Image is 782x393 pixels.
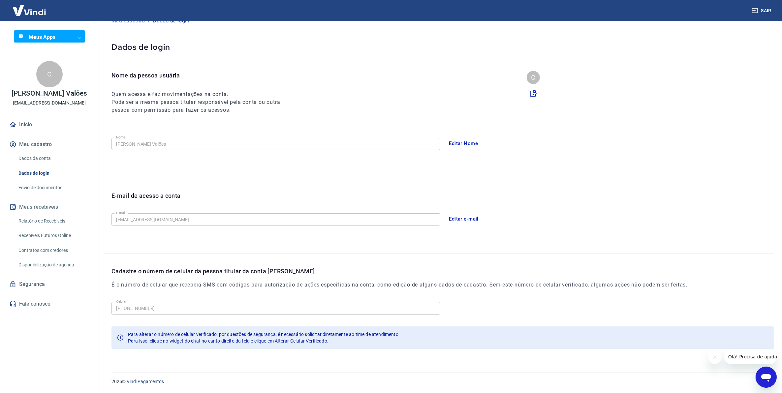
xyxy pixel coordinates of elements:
a: Contratos com credores [16,244,91,257]
div: C [527,71,540,84]
div: C [36,61,63,87]
a: Disponibilização de agenda [16,258,91,272]
span: Para alterar o número de celular verificado, por questões de segurança, é necessário solicitar di... [128,332,400,337]
p: Cadastre o número de celular da pessoa titular da conta [PERSON_NAME] [111,267,687,276]
h6: Pode ser a mesma pessoa titular responsável pela conta ou outra pessoa com permissão para fazer o... [111,98,292,114]
button: Sair [750,5,774,17]
a: Vindi Pagamentos [127,379,164,384]
a: Recebíveis Futuros Online [16,229,91,242]
a: Fale conosco [8,297,91,311]
iframe: Mensagem da empresa [724,349,777,364]
a: Dados de login [16,166,91,180]
label: Nome [116,135,125,140]
span: Olá! Precisa de ajuda? [4,5,55,10]
a: Segurança [8,277,91,291]
a: Dados da conta [16,152,91,165]
p: [PERSON_NAME] Valões [12,90,87,97]
p: Dados de login [111,42,766,52]
button: Meus recebíveis [8,200,91,214]
p: 2025 © [111,378,766,385]
button: Editar e-mail [446,212,483,226]
img: Vindi [8,0,51,20]
h6: É o número de celular que receberá SMS com códigos para autorização de ações específicas na conta... [111,281,687,289]
iframe: Fechar mensagem [708,351,722,364]
button: Editar Nome [446,136,482,150]
button: Meu cadastro [8,137,91,152]
a: Envio de documentos [16,181,91,195]
p: Nome da pessoa usuária [111,71,292,80]
label: Celular [116,299,127,304]
p: E-mail de acesso a conta [111,191,181,200]
a: Relatório de Recebíveis [16,214,91,228]
h6: Quem acessa e faz movimentações na conta. [111,90,292,98]
a: Início [8,117,91,132]
iframe: Botão para abrir a janela de mensagens [756,367,777,388]
label: E-mail [116,210,125,215]
p: [EMAIL_ADDRESS][DOMAIN_NAME] [13,100,86,106]
span: Para isso, clique no widget do chat no canto direito da tela e clique em Alterar Celular Verificado. [128,338,328,344]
